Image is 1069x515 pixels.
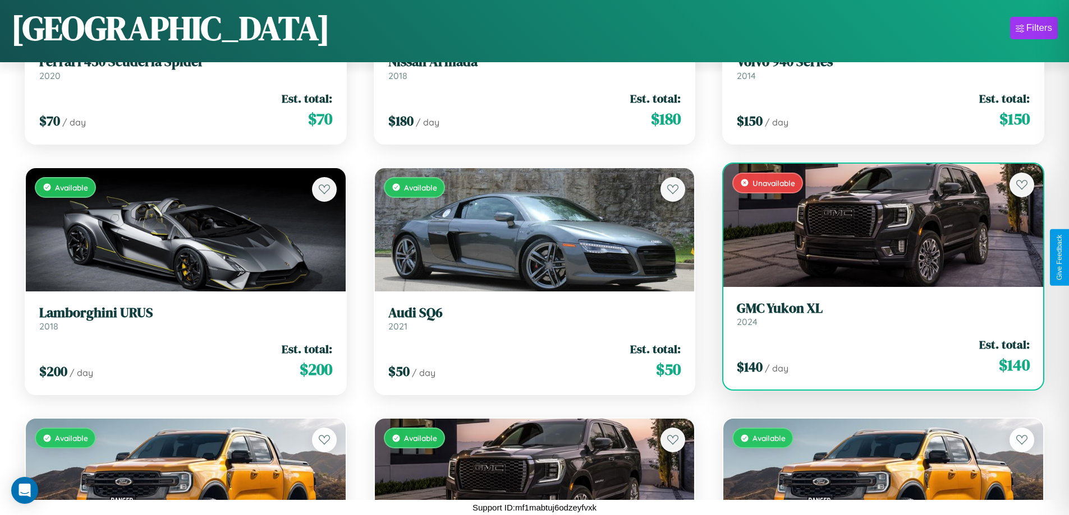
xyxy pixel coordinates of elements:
[999,108,1030,130] span: $ 150
[737,358,763,376] span: $ 140
[737,112,763,130] span: $ 150
[979,336,1030,352] span: Est. total:
[388,54,681,70] h3: Nissan Armada
[472,500,597,515] p: Support ID: mf1mabtuj6odzeyfvxk
[404,433,437,443] span: Available
[737,54,1030,81] a: Volvo 940 Series2014
[55,433,88,443] span: Available
[737,300,1030,317] h3: GMC Yukon XL
[765,363,788,374] span: / day
[39,112,60,130] span: $ 70
[388,70,407,81] span: 2018
[388,54,681,81] a: Nissan Armada2018
[630,341,681,357] span: Est. total:
[39,54,332,81] a: Ferrari 430 Scuderia Spider2020
[412,367,435,378] span: / day
[1056,235,1063,280] div: Give Feedback
[737,316,758,327] span: 2024
[282,90,332,106] span: Est. total:
[39,362,67,381] span: $ 200
[300,358,332,381] span: $ 200
[737,300,1030,328] a: GMC Yukon XL2024
[388,305,681,332] a: Audi SQ62021
[11,477,38,504] div: Open Intercom Messenger
[999,354,1030,376] span: $ 140
[737,54,1030,70] h3: Volvo 940 Series
[404,183,437,192] span: Available
[737,70,756,81] span: 2014
[651,108,681,130] span: $ 180
[308,108,332,130] span: $ 70
[39,54,332,70] h3: Ferrari 430 Scuderia Spider
[39,305,332,321] h3: Lamborghini URUS
[656,358,681,381] span: $ 50
[39,70,61,81] span: 2020
[55,183,88,192] span: Available
[1026,22,1052,34] div: Filters
[388,362,410,381] span: $ 50
[282,341,332,357] span: Est. total:
[753,433,786,443] span: Available
[979,90,1030,106] span: Est. total:
[62,117,86,128] span: / day
[753,178,795,188] span: Unavailable
[416,117,439,128] span: / day
[39,321,58,332] span: 2018
[39,305,332,332] a: Lamborghini URUS2018
[11,5,330,51] h1: [GEOGRAPHIC_DATA]
[70,367,93,378] span: / day
[1010,17,1058,39] button: Filters
[388,112,414,130] span: $ 180
[630,90,681,106] span: Est. total:
[765,117,788,128] span: / day
[388,305,681,321] h3: Audi SQ6
[388,321,407,332] span: 2021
